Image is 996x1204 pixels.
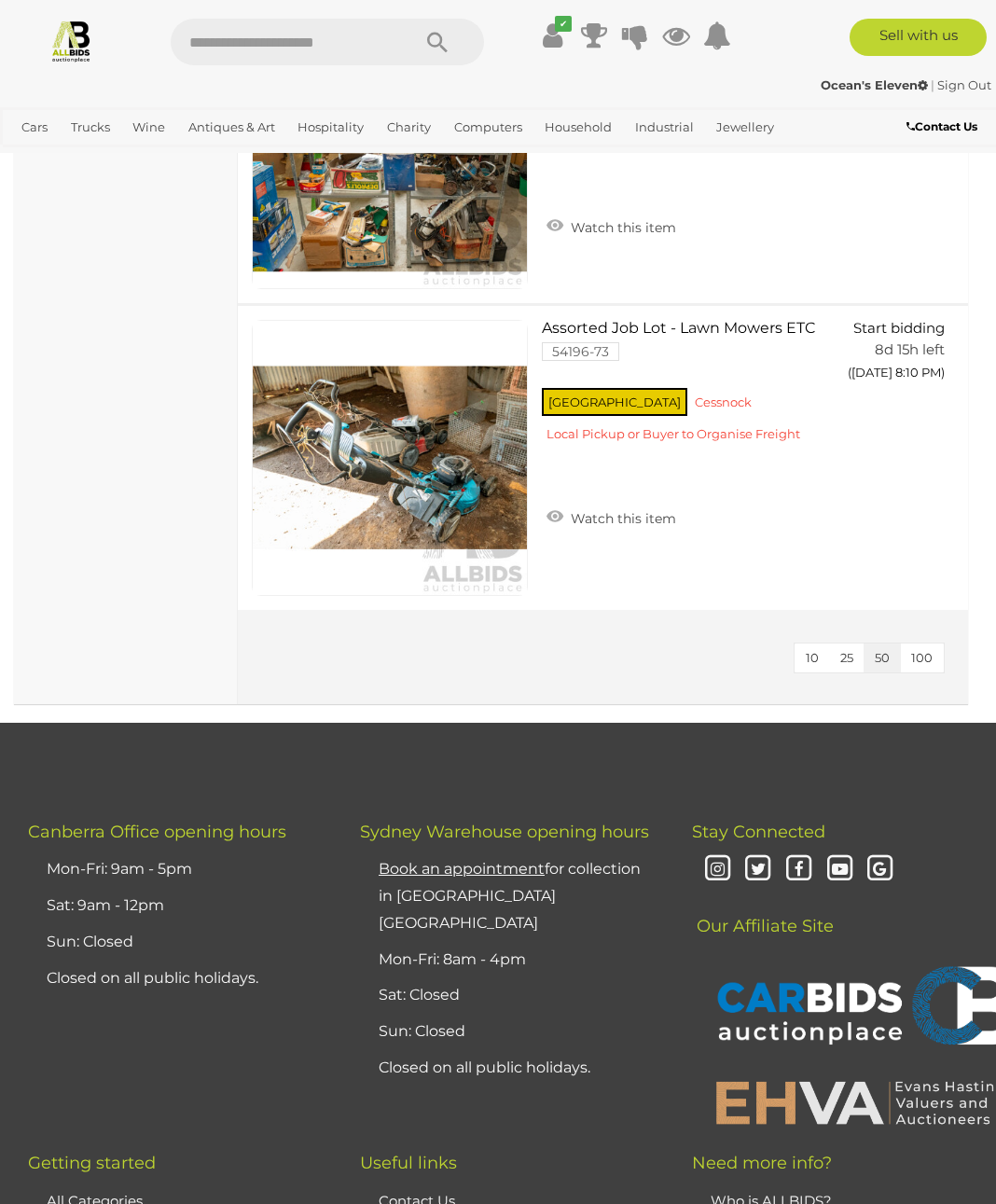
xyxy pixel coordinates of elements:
[853,319,945,337] span: Start bidding
[692,1153,832,1173] span: Need more info?
[14,143,64,173] a: Office
[360,822,649,842] span: Sydney Warehouse opening hours
[701,853,734,886] i: Instagram
[931,77,934,92] span: |
[692,822,825,842] span: Stay Connected
[374,942,645,978] li: Mon-Fri: 8am - 4pm
[850,19,987,56] a: Sell with us
[566,219,676,236] span: Watch this item
[374,1014,645,1050] li: Sun: Closed
[692,888,834,936] span: Our Affiliate Site
[782,853,815,886] i: Facebook
[290,112,371,143] a: Hospitality
[379,860,545,878] u: Book an appointment
[539,19,567,52] a: ✔
[63,112,118,143] a: Trucks
[380,112,438,143] a: Charity
[555,16,572,32] i: ✔
[391,19,484,65] button: Search
[374,1050,645,1086] li: Closed on all public holidays.
[42,888,313,924] li: Sat: 9am - 12pm
[42,851,313,888] li: Mon-Fri: 9am - 5pm
[865,853,897,886] i: Google
[864,644,901,672] button: 50
[28,822,286,842] span: Canberra Office opening hours
[906,119,977,133] b: Contact Us
[821,77,931,92] a: Ocean's Eleven
[829,644,865,672] button: 25
[133,143,281,173] a: [GEOGRAPHIC_DATA]
[542,212,681,240] a: Watch this item
[181,112,283,143] a: Antiques & Art
[379,860,641,932] a: Book an appointmentfor collection in [GEOGRAPHIC_DATA] [GEOGRAPHIC_DATA]
[823,853,856,886] i: Youtube
[125,112,173,143] a: Wine
[566,510,676,527] span: Watch this item
[906,117,982,137] a: Contact Us
[14,112,55,143] a: Cars
[447,112,530,143] a: Computers
[806,650,819,665] span: 10
[542,503,681,531] a: Watch this item
[628,112,701,143] a: Industrial
[900,644,944,672] button: 100
[821,77,928,92] strong: Ocean's Eleven
[709,112,782,143] a: Jewellery
[42,961,313,997] li: Closed on all public holidays.
[937,77,991,92] a: Sign Out
[374,977,645,1014] li: Sat: Closed
[360,1153,457,1173] span: Useful links
[840,650,853,665] span: 25
[556,320,832,456] a: Assorted Job Lot - Lawn Mowers ETC 54196-73 [GEOGRAPHIC_DATA] Cessnock Local Pickup or Buyer to O...
[537,112,619,143] a: Household
[875,650,890,665] span: 50
[73,143,126,173] a: Sports
[49,19,93,62] img: Allbids.com.au
[795,644,830,672] button: 10
[742,853,775,886] i: Twitter
[556,12,832,165] a: Assorted Job Lot - Power Tools Accessories & Attachments ETC 54196-114 [GEOGRAPHIC_DATA] Cessnock...
[42,924,313,961] li: Sun: Closed
[28,1153,156,1173] span: Getting started
[861,320,949,391] a: Start bidding 8d 15h left ([DATE] 8:10 PM)
[911,650,933,665] span: 100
